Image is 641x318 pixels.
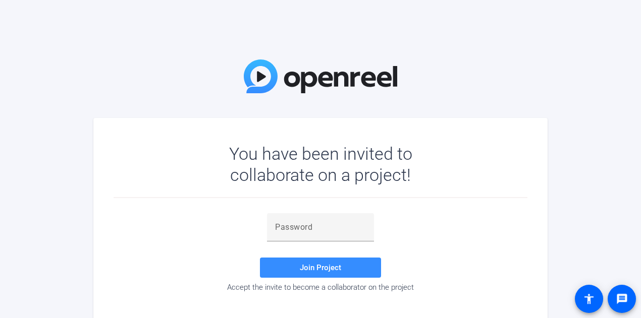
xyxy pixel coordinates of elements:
button: Join Project [260,258,381,278]
mat-icon: accessibility [583,293,595,305]
input: Password [275,221,366,233]
span: Join Project [300,263,341,272]
img: OpenReel Logo [244,59,397,93]
div: Accept the invite to become a collaborator on the project [114,283,527,292]
div: You have been invited to collaborate on a project! [200,143,442,185]
mat-icon: message [616,293,628,305]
